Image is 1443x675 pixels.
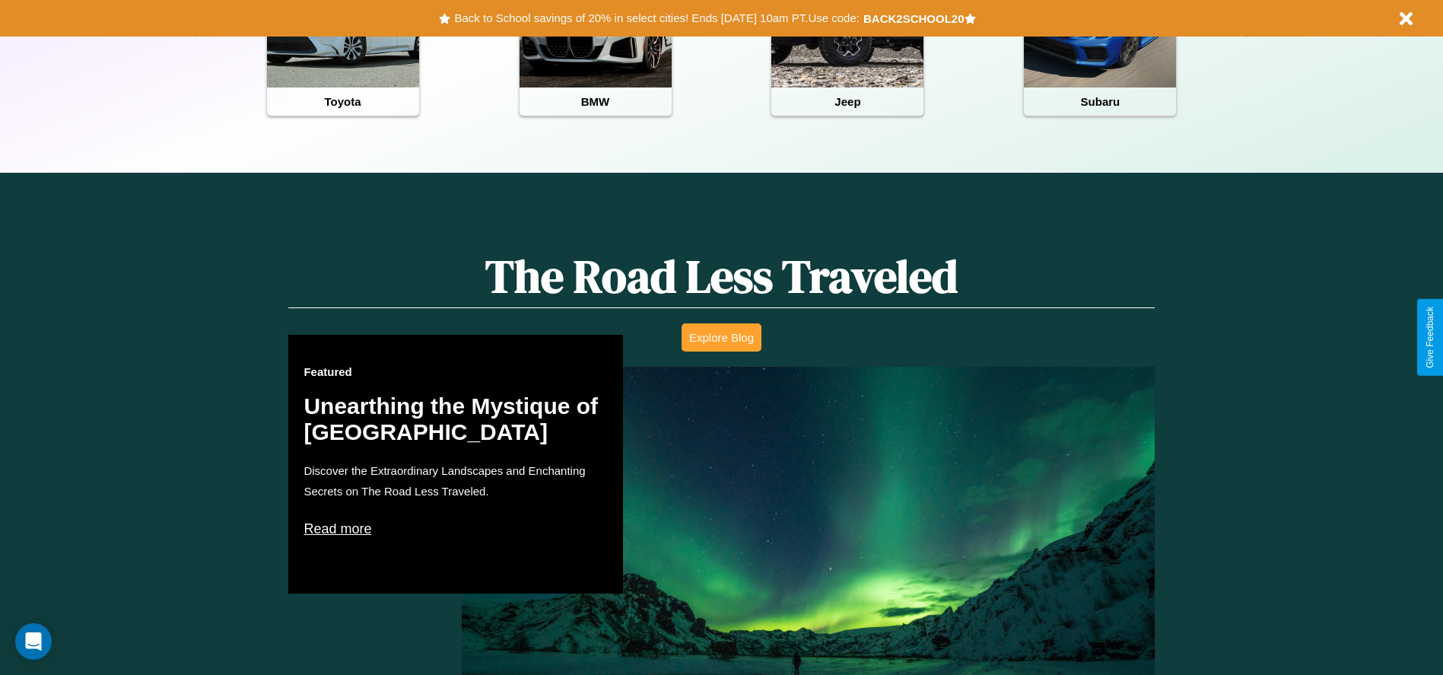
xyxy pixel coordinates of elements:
[304,460,608,501] p: Discover the Extraordinary Landscapes and Enchanting Secrets on The Road Less Traveled.
[771,88,923,116] h4: Jeep
[682,323,761,352] button: Explore Blog
[304,365,608,378] h3: Featured
[304,517,608,541] p: Read more
[450,8,863,29] button: Back to School savings of 20% in select cities! Ends [DATE] 10am PT.Use code:
[267,88,419,116] h4: Toyota
[304,393,608,445] h2: Unearthing the Mystique of [GEOGRAPHIC_DATA]
[1425,307,1435,368] div: Give Feedback
[520,88,672,116] h4: BMW
[15,623,52,660] div: Open Intercom Messenger
[1024,88,1176,116] h4: Subaru
[288,245,1154,308] h1: The Road Less Traveled
[863,12,965,25] b: BACK2SCHOOL20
